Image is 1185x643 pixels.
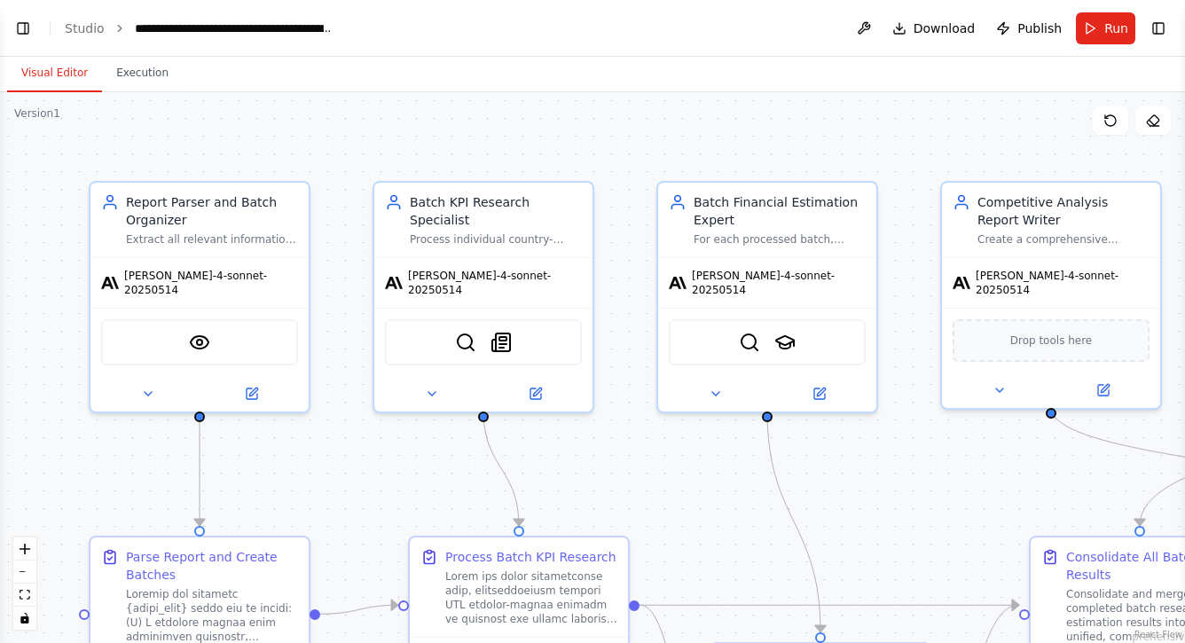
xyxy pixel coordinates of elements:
[13,537,36,630] div: React Flow controls
[445,548,616,566] div: Process Batch KPI Research
[124,269,298,297] span: [PERSON_NAME]-4-sonnet-20250514
[1146,16,1171,41] button: Show right sidebar
[126,193,298,229] div: Report Parser and Batch Organizer
[485,383,585,404] button: Open in side panel
[1104,20,1128,37] span: Run
[977,232,1150,247] div: Create a comprehensive comparative analysis report featuring detailed tables comparing all compan...
[410,193,582,229] div: Batch KPI Research Specialist
[656,181,878,413] div: Batch Financial Estimation ExpertFor each processed batch, create accurate estimations for missin...
[977,193,1150,229] div: Competitive Analysis Report Writer
[640,596,1019,614] g: Edge from 79979a3f-cfb9-4ef8-8ba4-d36fcf3f7063 to 88660708-8cda-43ce-b42f-517c5e44833e
[11,16,35,41] button: Show left sidebar
[408,269,582,297] span: [PERSON_NAME]-4-sonnet-20250514
[126,232,298,247] div: Extract all relevant information from the input report and organize companies into logical batche...
[65,20,334,37] nav: breadcrumb
[914,20,976,37] span: Download
[65,21,105,35] a: Studio
[989,12,1069,44] button: Publish
[490,332,512,353] img: SerplyNewsSearchTool
[455,332,476,353] img: SerplyWebSearchTool
[1134,630,1182,639] a: React Flow attribution
[694,193,866,229] div: Batch Financial Estimation Expert
[191,411,208,526] g: Edge from 180eea70-a75e-471d-927f-96cf221b42b9 to 7996de47-d5a0-4b46-9dd2-273491660062
[976,269,1150,297] span: [PERSON_NAME]-4-sonnet-20250514
[13,537,36,561] button: zoom in
[445,569,617,626] div: Lorem ips dolor sitametconse adip, elitseddoeiusm tempori UTL etdolor-magnaa enimadm ve quisnost ...
[102,55,183,92] button: Execution
[14,106,60,121] div: Version 1
[1010,332,1093,349] span: Drop tools here
[694,232,866,247] div: For each processed batch, create accurate estimations for missing KPIs using country-specific and...
[13,607,36,630] button: toggle interactivity
[769,383,869,404] button: Open in side panel
[1076,12,1135,44] button: Run
[373,181,594,413] div: Batch KPI Research SpecialistProcess individual country-sector batches to research and gather spe...
[758,411,829,632] g: Edge from 5b4d917d-16c7-4bde-bd30-65d3ccb247fc to 2a3a6322-e23d-494a-9f21-59b0bd8c08ad
[885,12,983,44] button: Download
[1053,380,1153,401] button: Open in side panel
[410,232,582,247] div: Process individual country-sector batches to research and gather specific KPI values for all comp...
[774,332,796,353] img: SerplyScholarSearchTool
[739,332,760,353] img: SerplyWebSearchTool
[13,561,36,584] button: zoom out
[692,269,866,297] span: [PERSON_NAME]-4-sonnet-20250514
[320,596,398,623] g: Edge from 7996de47-d5a0-4b46-9dd2-273491660062 to 79979a3f-cfb9-4ef8-8ba4-d36fcf3f7063
[189,332,210,353] img: VisionTool
[89,181,310,413] div: Report Parser and Batch OrganizerExtract all relevant information from the input report and organ...
[201,383,302,404] button: Open in side panel
[475,411,528,526] g: Edge from 4ddb1ca7-e122-4942-93ca-79a9631b7b4d to 79979a3f-cfb9-4ef8-8ba4-d36fcf3f7063
[126,548,298,584] div: Parse Report and Create Batches
[13,584,36,607] button: fit view
[1017,20,1062,37] span: Publish
[940,181,1162,410] div: Competitive Analysis Report WriterCreate a comprehensive comparative analysis report featuring de...
[7,55,102,92] button: Visual Editor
